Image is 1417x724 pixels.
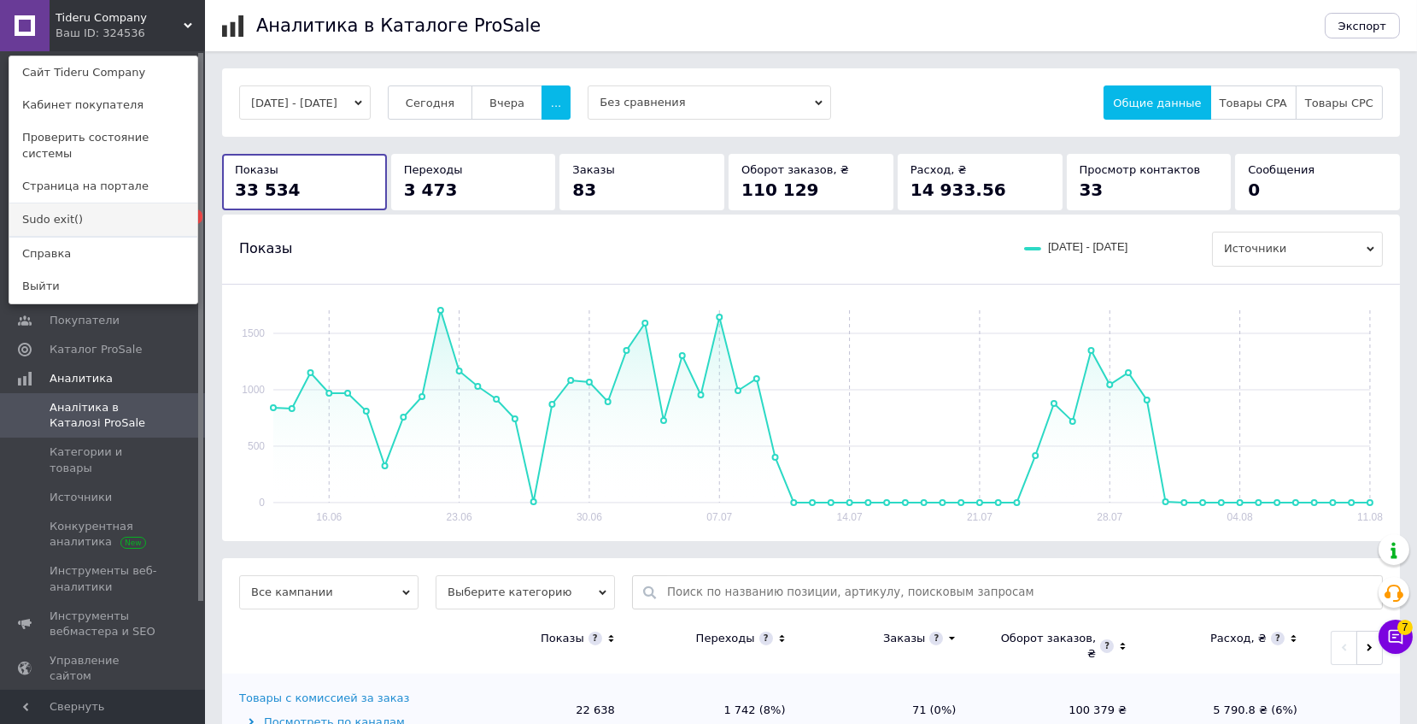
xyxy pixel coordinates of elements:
text: 0 [259,497,265,509]
text: 30.06 [577,511,602,523]
a: Страница на портале [9,170,197,203]
text: 21.07 [967,511,992,523]
span: Аналітика в Каталозі ProSale [50,400,158,431]
a: Sudo exit() [9,203,197,236]
span: Сегодня [406,97,454,109]
span: Товары CPC [1305,97,1373,109]
span: Все кампании [239,575,419,609]
span: 110 129 [741,180,818,200]
h1: Аналитика в Каталоге ProSale [256,15,541,36]
button: ... [542,85,571,120]
text: 1000 [242,384,265,396]
span: Аналитика [50,371,113,386]
span: Расход, ₴ [911,163,967,176]
button: Вчера [471,85,542,120]
div: Расход, ₴ [1210,631,1267,646]
span: Выберите категорию [436,575,615,609]
span: Инструменты веб-аналитики [50,563,158,594]
button: Сегодня [388,85,472,120]
span: 3 473 [404,180,458,200]
span: Покупатели [50,313,120,328]
span: 7 [1397,620,1413,635]
text: 14.07 [837,511,863,523]
text: 28.07 [1097,511,1122,523]
span: Переходы [404,163,463,176]
span: Каталог ProSale [50,342,142,357]
span: Источники [1212,232,1383,266]
span: Без сравнения [588,85,831,120]
span: Конкурентная аналитика [50,519,158,550]
div: Товары с комиссией за заказ [239,691,409,706]
span: Сообщения [1248,163,1315,176]
span: Инструменты вебмастера и SEO [50,609,158,639]
text: 1500 [242,327,265,339]
a: Сайт Tideru Company [9,56,197,89]
span: Показы [235,163,278,176]
button: Общие данные [1104,85,1210,120]
input: Поиск по названию позиции, артикулу, поисковым запросам [667,576,1373,609]
span: Заказы [572,163,614,176]
span: 33 534 [235,180,301,200]
a: Кабинет покупателя [9,89,197,121]
text: 16.06 [316,511,342,523]
button: [DATE] - [DATE] [239,85,371,120]
span: Вчера [489,97,524,109]
span: Управление сайтом [50,653,158,684]
span: Товары CPA [1220,97,1287,109]
div: Ваш ID: 324536 [56,26,127,41]
text: 23.06 [447,511,472,523]
span: Источники [50,490,112,505]
a: Проверить состояние системы [9,121,197,169]
a: Справка [9,238,197,270]
button: Экспорт [1325,13,1400,38]
span: Показы [239,239,292,258]
span: ... [551,97,561,109]
span: 0 [1248,180,1260,200]
span: Просмотр контактов [1080,163,1201,176]
span: 83 [572,180,596,200]
span: Экспорт [1338,20,1386,32]
div: Переходы [696,631,755,646]
span: Категории и товары [50,444,158,475]
div: Оборот заказов, ₴ [990,631,1096,662]
button: Товары CPC [1296,85,1383,120]
text: 500 [248,440,265,452]
span: Оборот заказов, ₴ [741,163,849,176]
a: Выйти [9,270,197,303]
span: 14 933.56 [911,180,1006,200]
text: 07.07 [706,511,732,523]
div: Показы [541,631,584,646]
button: Чат с покупателем7 [1379,620,1413,654]
span: Общие данные [1113,97,1201,109]
button: Товары CPA [1210,85,1297,120]
span: Tideru Company [56,10,184,26]
div: Заказы [883,631,925,646]
span: 33 [1080,180,1104,200]
text: 04.08 [1227,511,1253,523]
text: 11.08 [1357,511,1383,523]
